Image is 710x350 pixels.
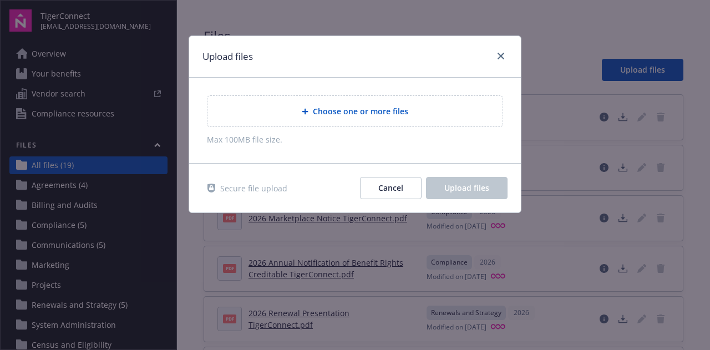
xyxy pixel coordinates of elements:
span: Max 100MB file size. [207,134,503,145]
span: Cancel [378,182,403,193]
div: Choose one or more files [207,95,503,127]
h1: Upload files [202,49,253,64]
span: Choose one or more files [313,105,408,117]
button: Cancel [360,177,422,199]
a: close [494,49,508,63]
button: Upload files [426,177,508,199]
span: Secure file upload [220,182,287,194]
span: Upload files [444,182,489,193]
